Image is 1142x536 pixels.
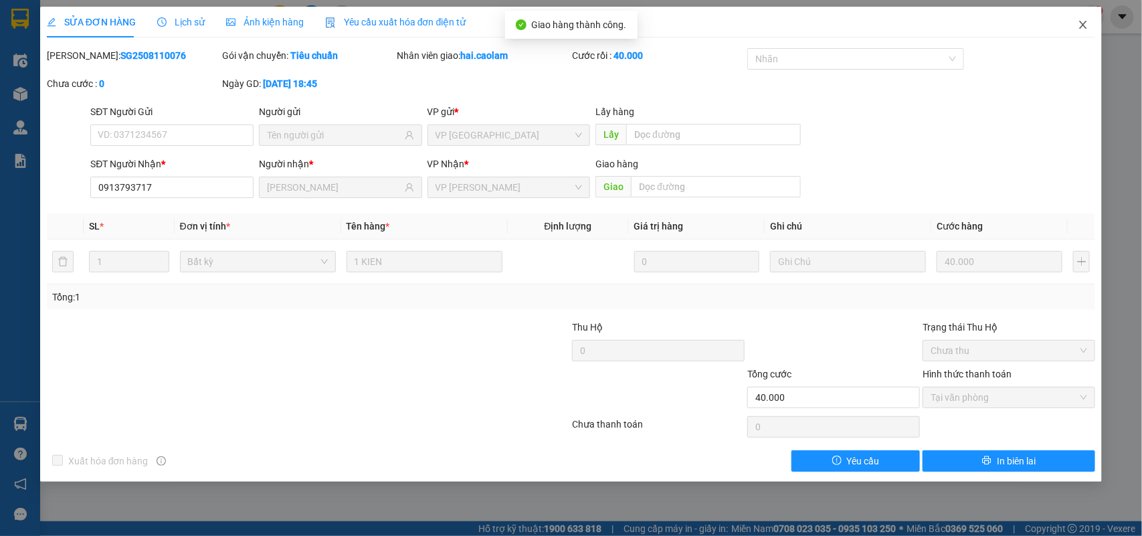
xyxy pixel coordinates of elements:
span: Bất kỳ [188,252,328,272]
div: Cước rồi : [572,48,745,63]
span: edit [47,17,56,27]
span: Lấy [595,124,626,145]
span: VP Nhận [427,159,465,169]
span: info-circle [157,456,166,466]
button: plus [1073,251,1090,272]
div: Trạng thái Thu Hộ [923,320,1095,335]
span: Giao hàng [595,159,638,169]
input: VD: Bàn, Ghế [347,251,502,272]
span: exclamation-circle [832,456,842,466]
div: SĐT Người Nhận [90,157,254,171]
span: picture [226,17,235,27]
input: Tên người gửi [267,128,402,143]
span: Ảnh kiện hàng [226,17,304,27]
b: SG2508110076 [120,50,186,61]
span: printer [982,456,991,466]
div: Chưa cước : [47,76,219,91]
input: 0 [634,251,760,272]
div: Tổng: 1 [52,290,442,304]
img: icon [325,17,336,28]
div: Người nhận [259,157,422,171]
span: Tại văn phòng [931,387,1087,408]
span: VP Sài Gòn [436,125,583,145]
span: Yêu cầu xuất hóa đơn điện tử [325,17,466,27]
input: Tên người nhận [267,180,402,195]
div: Chưa thanh toán [571,417,747,440]
span: SỬA ĐƠN HÀNG [47,17,136,27]
input: 0 [937,251,1062,272]
span: user [405,183,414,192]
button: delete [52,251,74,272]
label: Hình thức thanh toán [923,369,1012,379]
span: Lấy hàng [595,106,634,117]
span: Giao hàng thành công. [532,19,627,30]
button: printerIn biên lai [923,450,1095,472]
span: Giá trị hàng [634,221,684,232]
img: logo.jpg [145,17,177,49]
span: Xuất hóa đơn hàng [63,454,154,468]
span: Yêu cầu [847,454,880,468]
span: VP Phan Thiết [436,177,583,197]
span: Tổng cước [747,369,791,379]
div: SĐT Người Gửi [90,104,254,119]
span: In biên lai [997,454,1036,468]
span: Định lượng [545,221,592,232]
div: Nhân viên giao: [397,48,570,63]
span: SL [89,221,100,232]
b: [PERSON_NAME] [17,86,76,149]
span: Cước hàng [937,221,983,232]
b: Tiêu chuẩn [290,50,338,61]
div: [PERSON_NAME]: [47,48,219,63]
b: [DATE] 18:45 [263,78,317,89]
span: user [405,130,414,140]
b: hai.caolam [461,50,508,61]
b: BIÊN NHẬN GỬI HÀNG HÓA [86,19,128,128]
button: exclamation-circleYêu cầu [791,450,920,472]
b: [DOMAIN_NAME] [112,51,184,62]
span: Giao [595,176,631,197]
b: 40.000 [613,50,643,61]
input: Dọc đường [631,176,801,197]
div: Gói vận chuyển: [222,48,395,63]
span: close [1078,19,1088,30]
b: 0 [99,78,104,89]
div: Người gửi [259,104,422,119]
div: VP gửi [427,104,591,119]
li: (c) 2017 [112,64,184,80]
span: clock-circle [157,17,167,27]
span: Thu Hộ [572,322,603,333]
span: Lịch sử [157,17,205,27]
button: Close [1064,7,1102,44]
span: Chưa thu [931,341,1087,361]
span: Đơn vị tính [180,221,230,232]
input: Ghi Chú [770,251,926,272]
span: Tên hàng [347,221,390,232]
div: Ngày GD: [222,76,395,91]
input: Dọc đường [626,124,801,145]
span: check-circle [516,19,527,30]
th: Ghi chú [765,213,931,240]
